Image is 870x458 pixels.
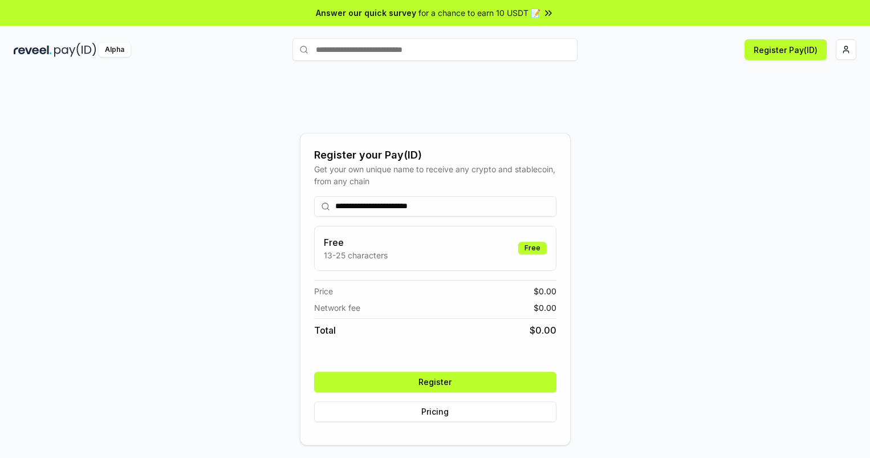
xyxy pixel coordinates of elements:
[534,285,556,297] span: $ 0.00
[530,323,556,337] span: $ 0.00
[745,39,827,60] button: Register Pay(ID)
[518,242,547,254] div: Free
[314,147,556,163] div: Register your Pay(ID)
[324,249,388,261] p: 13-25 characters
[314,372,556,392] button: Register
[54,43,96,57] img: pay_id
[314,302,360,314] span: Network fee
[314,285,333,297] span: Price
[324,236,388,249] h3: Free
[314,402,556,422] button: Pricing
[14,43,52,57] img: reveel_dark
[314,323,336,337] span: Total
[99,43,131,57] div: Alpha
[418,7,540,19] span: for a chance to earn 10 USDT 📝
[316,7,416,19] span: Answer our quick survey
[314,163,556,187] div: Get your own unique name to receive any crypto and stablecoin, from any chain
[534,302,556,314] span: $ 0.00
